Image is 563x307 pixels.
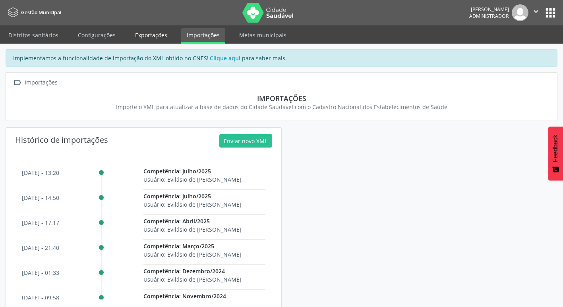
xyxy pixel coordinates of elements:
[143,251,242,258] span: Usuário: Evilásio de [PERSON_NAME]
[512,4,528,21] img: img
[469,13,509,19] span: Administrador
[143,201,242,208] span: Usuário: Evilásio de [PERSON_NAME]
[23,77,59,88] div: Importações
[22,244,59,252] p: [DATE] - 21:40
[15,134,108,148] div: Histórico de importações
[143,267,265,275] p: Competência: Dezembro/2024
[6,6,61,19] a: Gestão Municipal
[12,77,59,88] a:  Importações
[143,217,265,225] p: Competência: Abril/2025
[21,9,61,16] span: Gestão Municipal
[219,134,272,148] button: Enviar novo XML
[143,242,265,250] p: Competência: Março/2025
[532,7,540,16] i: 
[181,28,225,44] a: Importações
[3,28,64,42] a: Distritos sanitários
[143,292,265,300] p: Competência: Novembro/2024
[469,6,509,13] div: [PERSON_NAME]
[143,167,265,175] p: Competência: Julho/2025
[130,28,173,42] a: Exportações
[528,4,544,21] button: 
[17,103,546,111] div: Importe o XML para atualizar a base de dados do Cidade Saudável com o Cadastro Nacional dos Estab...
[210,54,240,62] u: Clique aqui
[548,127,563,180] button: Feedback - Mostrar pesquisa
[22,269,59,277] p: [DATE] - 01:33
[143,176,242,183] span: Usuário: Evilásio de [PERSON_NAME]
[143,192,265,200] p: Competência: Julho/2025
[72,28,121,42] a: Configurações
[552,134,559,162] span: Feedback
[234,28,292,42] a: Metas municipais
[209,54,242,62] a: Clique aqui
[12,77,23,88] i: 
[22,169,59,177] p: [DATE] - 13:20
[22,219,59,227] p: [DATE] - 17:17
[544,6,557,20] button: apps
[17,94,546,103] div: Importações
[22,194,59,202] p: [DATE] - 14:50
[143,226,242,233] span: Usuário: Evilásio de [PERSON_NAME]
[143,276,242,283] span: Usuário: Evilásio de [PERSON_NAME]
[6,49,557,67] div: Implementamos a funcionalidade de importação do XML obtido no CNES! para saber mais.
[22,294,59,302] p: [DATE] - 09:58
